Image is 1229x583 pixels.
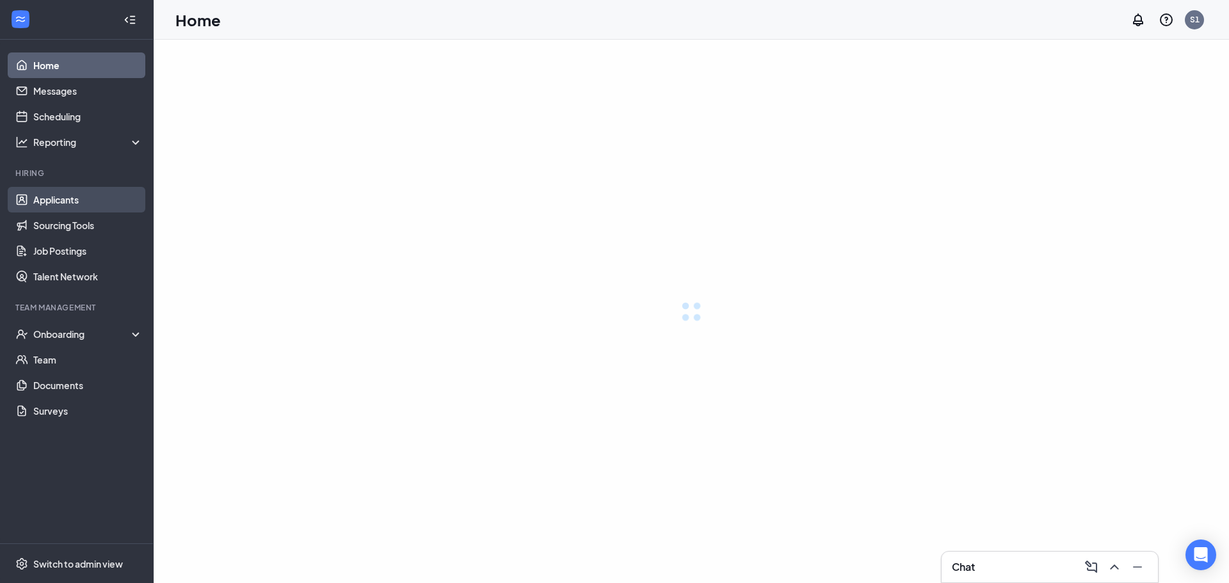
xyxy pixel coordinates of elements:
[1084,559,1099,575] svg: ComposeMessage
[33,372,143,398] a: Documents
[1130,559,1145,575] svg: Minimize
[33,238,143,264] a: Job Postings
[33,78,143,104] a: Messages
[33,136,143,148] div: Reporting
[33,52,143,78] a: Home
[1081,557,1102,577] button: ComposeMessage
[15,136,28,148] svg: Analysis
[33,264,143,289] a: Talent Network
[952,560,975,574] h3: Chat
[33,212,143,238] a: Sourcing Tools
[15,328,28,340] svg: UserCheck
[33,398,143,424] a: Surveys
[15,557,28,570] svg: Settings
[33,104,143,129] a: Scheduling
[33,347,143,372] a: Team
[1130,12,1146,28] svg: Notifications
[124,13,136,26] svg: Collapse
[1185,539,1216,570] div: Open Intercom Messenger
[15,168,140,179] div: Hiring
[1159,12,1174,28] svg: QuestionInfo
[1104,557,1125,577] button: ChevronUp
[1127,557,1148,577] button: Minimize
[1190,14,1200,25] div: S1
[14,13,27,26] svg: WorkstreamLogo
[15,302,140,313] div: Team Management
[175,9,221,31] h1: Home
[33,187,143,212] a: Applicants
[33,328,132,340] div: Onboarding
[33,557,123,570] div: Switch to admin view
[1107,559,1122,575] svg: ChevronUp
